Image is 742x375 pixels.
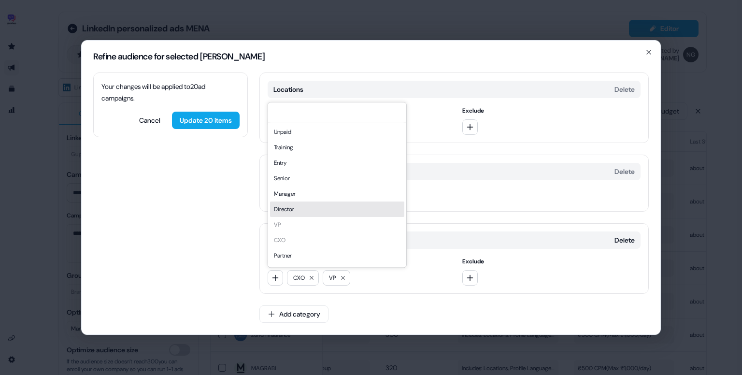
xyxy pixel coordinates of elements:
[293,273,305,283] span: CXO
[268,122,406,267] div: Suggestions
[270,155,404,171] div: Entry
[614,167,635,176] button: Delete
[101,82,205,102] span: Your changes will be applied to 20 ad campaigns .
[614,235,635,245] button: Delete
[270,171,404,186] div: Senior
[270,248,404,263] div: Partner
[270,124,404,140] div: Unpaid
[259,305,328,323] button: Add category
[270,263,404,279] div: Owner
[273,85,303,94] span: Locations
[462,106,641,115] span: Exclude
[93,52,649,61] h2: Refine audience for selected [PERSON_NAME]
[172,112,240,129] button: Update 20 items
[614,85,635,94] button: Delete
[270,186,404,202] div: Manager
[462,257,641,266] span: Exclude
[329,273,336,283] span: VP
[270,202,404,217] div: Director
[270,140,404,155] div: Training
[131,112,168,129] button: Cancel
